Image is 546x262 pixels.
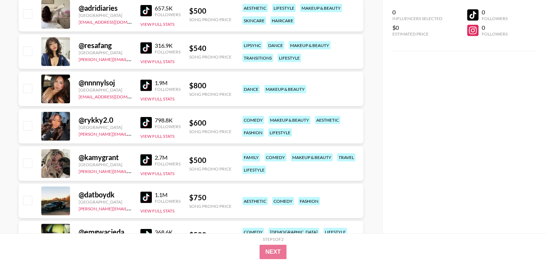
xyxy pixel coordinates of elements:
button: View Full Stats [140,96,174,102]
div: Song Promo Price [189,166,232,172]
div: comedy [242,116,264,124]
div: $ 500 [189,6,232,15]
div: $ 800 [189,81,232,90]
div: Estimated Price [392,31,442,37]
button: View Full Stats [140,171,174,176]
a: [PERSON_NAME][EMAIL_ADDRESS][DOMAIN_NAME] [79,205,185,211]
iframe: Drift Widget Chat Controller [510,226,537,253]
div: 657.5K [155,5,181,12]
a: [EMAIL_ADDRESS][DOMAIN_NAME] [79,18,151,25]
div: Followers [481,16,507,21]
img: TikTok [140,229,152,240]
button: View Full Stats [140,59,174,64]
div: aesthetic [242,197,268,205]
img: TikTok [140,80,152,91]
button: View Full Stats [140,134,174,139]
div: lifestyle [323,228,347,236]
div: [GEOGRAPHIC_DATA] [79,125,132,130]
div: comedy [242,228,264,236]
div: 1.9M [155,79,181,86]
div: $ 500 [189,156,232,165]
div: 2.7M [155,154,181,161]
div: [GEOGRAPHIC_DATA] [79,50,132,55]
div: @ kamygrant [79,153,132,162]
div: lifestyle [272,4,296,12]
div: makeup & beauty [264,85,306,93]
div: aesthetic [315,116,340,124]
img: TikTok [140,42,152,54]
div: Followers [155,86,181,92]
div: family [242,153,260,162]
div: @ datboydk [79,190,132,199]
div: fashion [242,128,264,137]
div: lifestyle [268,128,292,137]
button: Next [260,245,286,259]
div: comedy [265,153,286,162]
div: [GEOGRAPHIC_DATA] [79,199,132,205]
div: makeup & beauty [289,41,331,50]
div: fashion [298,197,320,205]
div: $0 [392,24,442,31]
div: @ resafang [79,41,132,50]
div: dance [242,85,260,93]
div: haircare [270,17,295,25]
div: @ rykky2.0 [79,116,132,125]
div: makeup & beauty [269,116,311,124]
div: 316.9K [155,42,181,49]
div: Song Promo Price [189,92,232,97]
div: @ emgwaciedawgie [79,228,132,237]
div: 368.6K [155,229,181,236]
button: View Full Stats [140,22,174,27]
div: lifestyle [242,166,266,174]
div: $ 500 [189,230,232,239]
div: Influencers Selected [392,16,442,21]
div: dance [267,41,284,50]
div: 0 [392,9,442,16]
div: Song Promo Price [189,129,232,134]
div: Song Promo Price [189,203,232,209]
div: Step 1 of 2 [263,237,284,242]
a: [PERSON_NAME][EMAIL_ADDRESS][DOMAIN_NAME] [79,130,185,137]
div: makeup & beauty [291,153,333,162]
button: View Full Stats [140,208,174,214]
a: [PERSON_NAME][EMAIL_ADDRESS][DOMAIN_NAME] [79,55,185,62]
img: TikTok [140,5,152,17]
div: Followers [155,12,181,17]
div: @ nnnnylsoj [79,78,132,87]
div: $ 600 [189,118,232,127]
div: [GEOGRAPHIC_DATA] [79,87,132,93]
div: Followers [155,124,181,129]
img: TikTok [140,117,152,128]
div: $ 540 [189,44,232,53]
a: [PERSON_NAME][EMAIL_ADDRESS][DOMAIN_NAME] [79,167,185,174]
div: $ 750 [189,193,232,202]
div: [GEOGRAPHIC_DATA] [79,162,132,167]
div: transitions [242,54,273,62]
div: @ adridiaries [79,4,132,13]
div: [DEMOGRAPHIC_DATA] [269,228,319,236]
div: comedy [272,197,294,205]
div: Song Promo Price [189,54,232,60]
div: 0 [481,9,507,16]
a: [EMAIL_ADDRESS][DOMAIN_NAME] [79,93,151,99]
div: Song Promo Price [189,17,232,22]
div: travel [337,153,355,162]
div: 0 [481,24,507,31]
div: Followers [155,161,181,167]
div: 1.1M [155,191,181,198]
div: lifestyle [277,54,301,62]
div: Followers [155,49,181,55]
div: [GEOGRAPHIC_DATA] [79,13,132,18]
div: 798.8K [155,117,181,124]
div: skincare [242,17,266,25]
img: TikTok [140,154,152,166]
div: Followers [481,31,507,37]
div: Followers [155,198,181,204]
div: aesthetic [242,4,268,12]
div: makeup & beauty [300,4,342,12]
div: lipsync [242,41,262,50]
img: TikTok [140,192,152,203]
